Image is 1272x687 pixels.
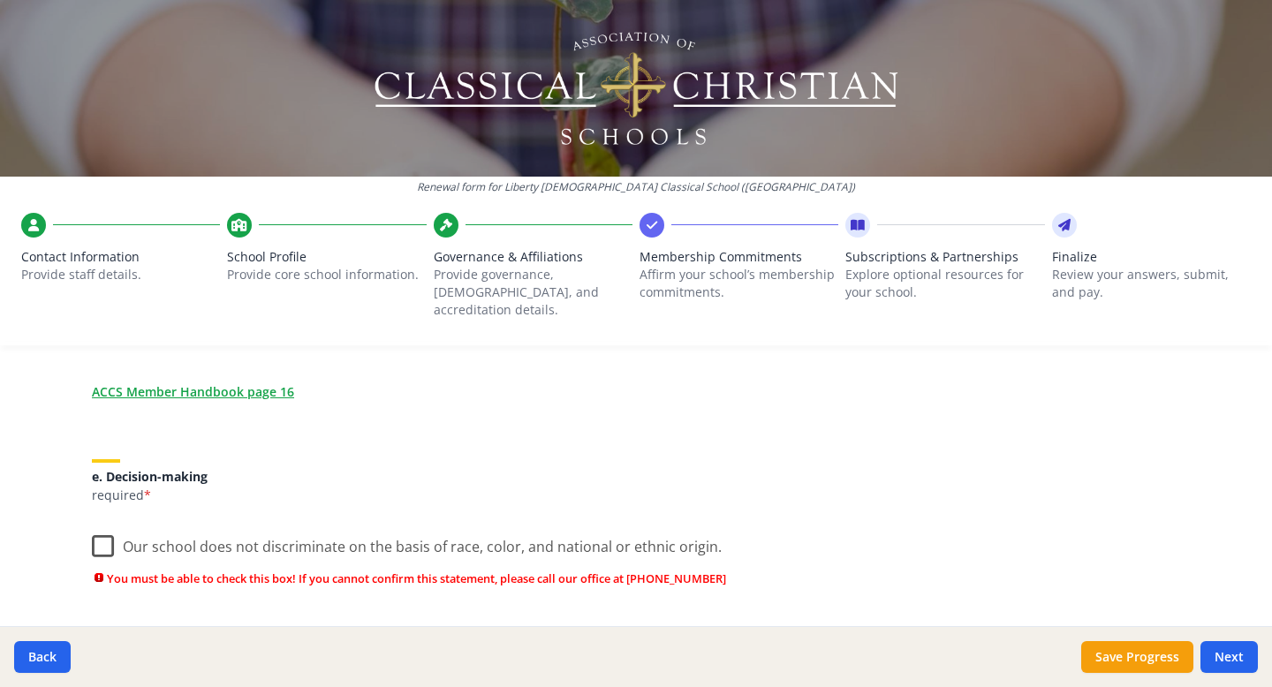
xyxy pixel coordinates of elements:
p: Review your answers, submit, and pay. [1052,266,1251,301]
h5: e. Decision-making [92,470,1180,483]
p: Provide governance, [DEMOGRAPHIC_DATA], and accreditation details. [434,266,632,319]
span: Membership Commitments [640,248,838,266]
p: Affirm your school’s membership commitments. [640,266,838,301]
p: required [92,487,1180,504]
span: You must be able to check this box! If you cannot confirm this statement, please call our office ... [92,570,1180,587]
span: School Profile [227,248,426,266]
span: Finalize [1052,248,1251,266]
button: Save Progress [1081,641,1193,673]
span: Contact Information [21,248,220,266]
p: Explore optional resources for your school. [845,266,1044,301]
img: Logo [372,26,901,150]
span: Subscriptions & Partnerships [845,248,1044,266]
label: Our school does not discriminate on the basis of race, color, and national or ethnic origin. [92,524,722,562]
button: Next [1200,641,1258,673]
p: Provide core school information. [227,266,426,283]
p: Provide staff details. [21,266,220,283]
button: Back [14,641,71,673]
a: ACCS Member Handbook page 16 [92,382,294,401]
span: Governance & Affiliations [434,248,632,266]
